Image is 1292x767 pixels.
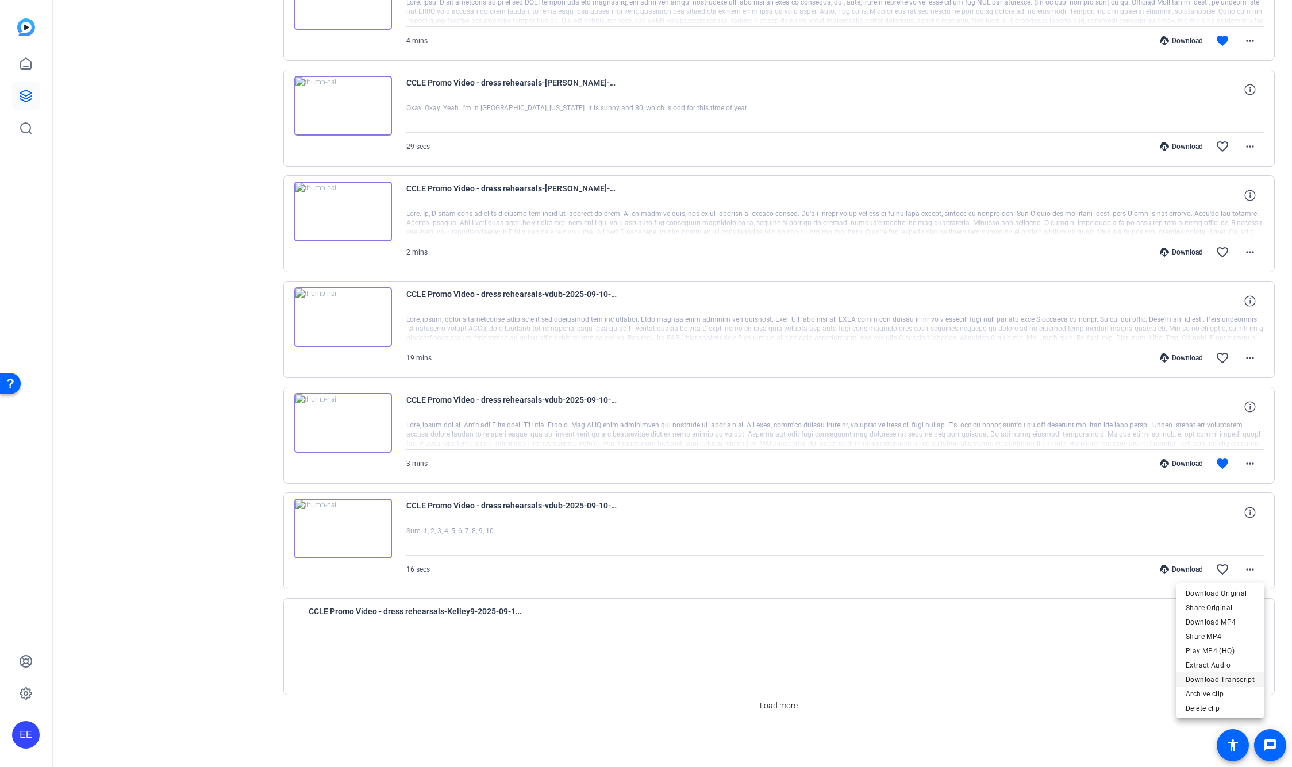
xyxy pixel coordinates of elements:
span: Download Transcript [1186,673,1255,687]
span: Delete clip [1186,702,1255,715]
span: Play MP4 (HQ) [1186,644,1255,658]
span: Share Original [1186,601,1255,615]
span: Download Original [1186,587,1255,600]
span: Archive clip [1186,687,1255,701]
span: Download MP4 [1186,615,1255,629]
span: Extract Audio [1186,658,1255,672]
span: Share MP4 [1186,630,1255,643]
